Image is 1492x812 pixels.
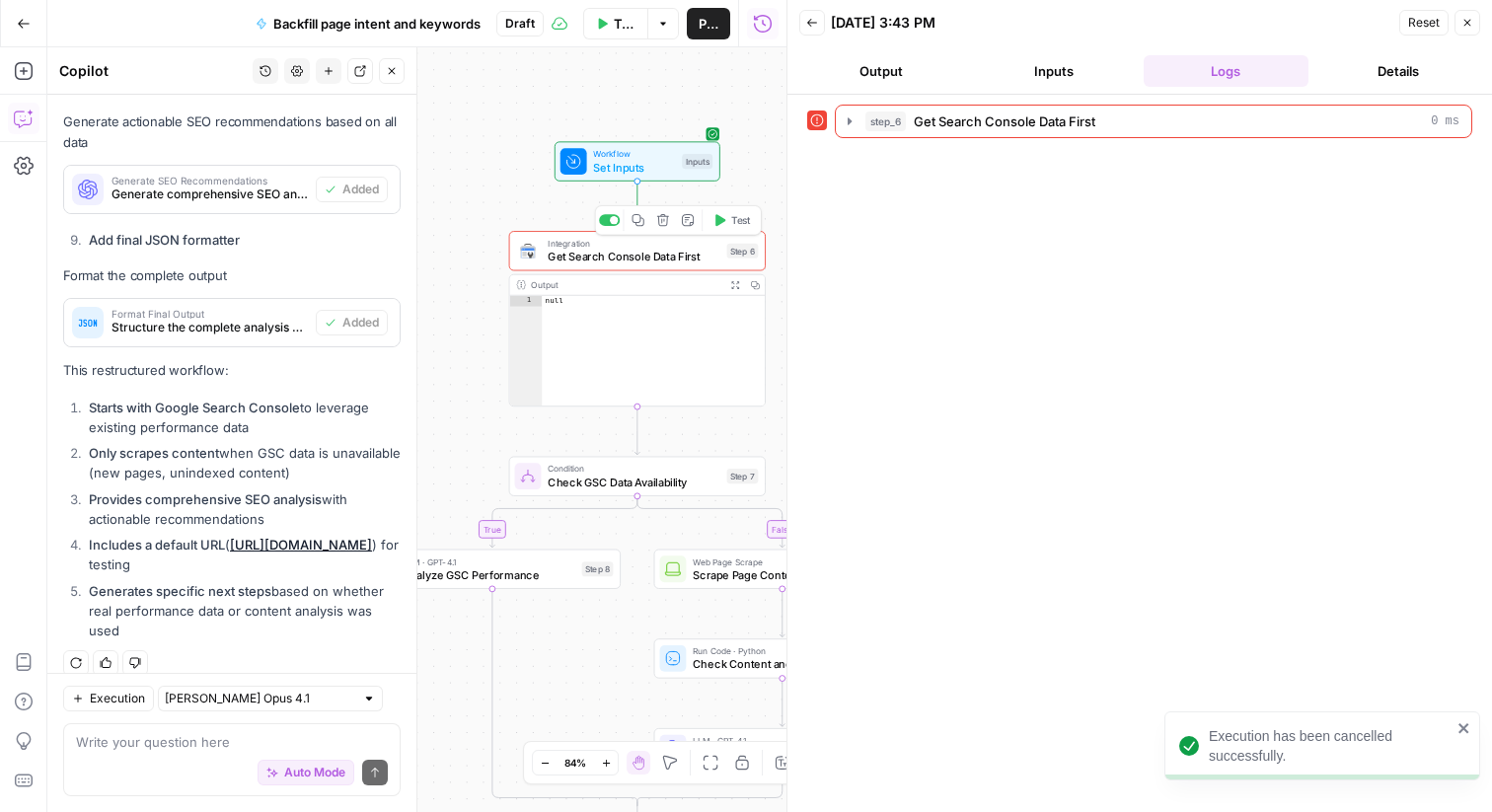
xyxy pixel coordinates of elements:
[634,406,639,455] g: Edge from step_6 to step_7
[1408,14,1440,32] span: Reset
[593,159,675,176] span: Set Inputs
[165,689,354,708] input: Claude Opus 4.1
[699,14,718,34] span: Publish
[614,14,636,34] span: Test Workflow
[564,755,586,771] span: 84%
[654,638,911,678] div: Run Code · PythonCheck Content and Indexability
[914,111,1095,131] span: Get Search Console Data First
[342,181,379,198] span: Added
[89,232,240,248] strong: Add final JSON formatter
[63,360,401,381] p: This restructured workflow:
[1144,55,1308,87] button: Logs
[548,249,720,265] span: Get Search Console Data First
[682,154,712,169] div: Inputs
[637,768,783,806] g: Edge from step_11 to step_7-conditional-end
[836,106,1471,137] button: 0 ms
[284,764,345,781] span: Auto Mode
[582,561,614,576] div: Step 8
[548,474,720,490] span: Check GSC Data Availability
[84,581,401,640] li: based on whether real performance data or content analysis was used
[548,237,720,250] span: Integration
[89,445,219,461] strong: Only scrapes content
[63,686,154,711] button: Execution
[63,265,401,286] p: Format the complete output
[316,177,388,202] button: Added
[1457,720,1471,736] button: close
[89,583,271,599] strong: Generates specific next steps
[84,398,401,437] li: to leverage existing performance data
[707,209,758,231] button: Test
[63,111,401,153] p: Generate actionable SEO recommendations based on all data
[316,310,388,335] button: Added
[654,550,911,589] div: Web Page ScrapeScrape Page Content
[531,278,719,291] div: Output
[89,537,225,553] strong: Includes a default URL
[258,760,354,785] button: Auto Mode
[1316,55,1481,87] button: Details
[112,185,308,203] span: Generate comprehensive SEO analysis and actionable recommendations
[654,728,911,768] div: LLM · GPT-4.1Analyze Scraped Content
[693,644,861,657] span: Run Code · Python
[520,244,537,258] img: google-search-console.svg
[505,15,535,33] span: Draft
[489,496,636,548] g: Edge from step_7 to step_8
[90,690,145,707] span: Execution
[687,8,730,39] button: Publish
[364,550,621,589] div: LLM · GPT-4.1Analyze GSC PerformanceStep 8
[693,656,861,673] span: Check Content and Indexability
[727,244,759,258] div: Step 6
[403,554,575,567] span: LLM · GPT-4.1
[509,141,766,181] div: WorkflowSet InputsInputs
[731,213,751,228] span: Test
[89,400,300,415] strong: Starts with Google Search Console
[492,589,637,806] g: Edge from step_8 to step_7-conditional-end
[112,176,308,185] span: Generate SEO Recommendations
[799,55,964,87] button: Output
[693,554,865,567] span: Web Page Scrape
[865,111,906,131] span: step_6
[509,457,766,496] div: ConditionCheck GSC Data AvailabilityStep 7
[548,462,720,475] span: Condition
[1399,10,1449,36] button: Reset
[727,469,759,483] div: Step 7
[693,734,863,747] span: LLM · GPT-4.1
[510,296,543,307] div: 1
[1209,726,1452,766] div: Execution has been cancelled successfully.
[244,8,492,39] button: Backfill page intent and keywords
[84,489,401,529] li: with actionable recommendations
[972,55,1137,87] button: Inputs
[593,147,675,160] span: Workflow
[89,491,322,507] strong: Provides comprehensive SEO analysis
[693,566,865,583] span: Scrape Page Content
[59,61,247,81] div: Copilot
[1431,112,1459,130] span: 0 ms
[112,309,308,319] span: Format Final Output
[342,314,379,332] span: Added
[84,443,401,482] li: when GSC data is unavailable (new pages, unindexed content)
[112,319,308,336] span: Structure the complete analysis and recommendations
[84,535,401,574] li: ( ) for testing
[273,14,481,34] span: Backfill page intent and keywords
[403,566,575,583] span: Analyze GSC Performance
[509,231,766,406] div: IntegrationGet Search Console Data FirstStep 6TestOutputnull
[583,8,648,39] button: Test Workflow
[230,537,372,553] a: [URL][DOMAIN_NAME]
